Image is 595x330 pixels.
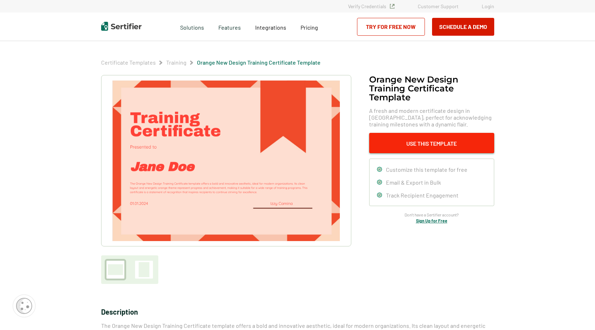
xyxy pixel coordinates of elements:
span: Solutions [180,22,204,31]
a: Orange New Design Training Certificate Template [197,59,321,66]
span: Features [218,22,241,31]
span: A fresh and modern certificate design in [GEOGRAPHIC_DATA], perfect for acknowledging training mi... [369,107,494,127]
a: Training [166,59,187,66]
h1: Orange New Design Training Certificate Template [369,75,494,102]
a: Verify Credentials [348,3,395,9]
a: Try for Free Now [357,18,425,36]
span: Integrations [255,24,286,31]
img: Cookie Popup Icon [16,298,32,314]
span: Description [101,307,138,316]
img: Orange New Design Training Certificate Template [112,80,339,241]
img: Sertifier | Digital Credentialing Platform [101,22,142,31]
a: Login [482,3,494,9]
span: Customize this template for free [386,166,467,173]
span: Track Recipient Engagement [386,192,458,199]
a: Certificate Templates [101,59,156,66]
iframe: Chat Widget [559,296,595,330]
a: Customer Support [418,3,458,9]
a: Sign Up for Free [416,218,447,223]
span: Email & Export in Bulk [386,179,441,186]
button: Schedule a Demo [432,18,494,36]
img: Verified [390,4,395,9]
button: Use This Template [369,133,494,153]
div: Breadcrumb [101,59,321,66]
span: Pricing [301,24,318,31]
a: Pricing [301,22,318,31]
span: Don’t have a Sertifier account? [405,211,459,218]
a: Integrations [255,22,286,31]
